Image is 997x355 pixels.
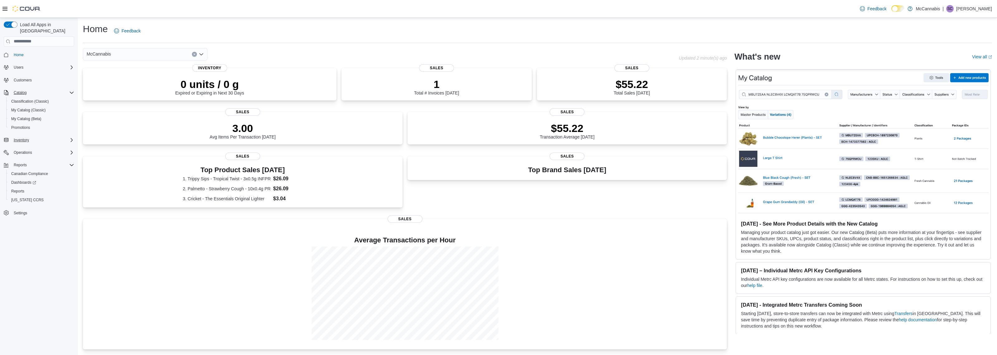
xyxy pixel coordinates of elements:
[9,115,44,123] a: My Catalog (Beta)
[734,52,780,62] h2: What's new
[540,122,595,134] p: $55.22
[9,106,74,114] span: My Catalog (Classic)
[614,64,649,72] span: Sales
[741,310,985,329] p: Starting [DATE], store-to-store transfers can now be integrated with Metrc using in [GEOGRAPHIC_D...
[183,186,271,192] dt: 2. Palmetto - Strawberry Cough - 10x0.4g PR
[122,28,141,34] span: Feedback
[9,106,48,114] a: My Catalog (Classic)
[419,64,454,72] span: Sales
[88,236,722,244] h4: Average Transactions per Hour
[11,51,26,59] a: Home
[614,78,650,90] p: $55.22
[9,124,33,131] a: Promotions
[11,108,46,113] span: My Catalog (Classic)
[9,187,27,195] a: Reports
[741,302,985,308] h3: [DATE] - Integrated Metrc Transfers Coming Soon
[273,175,303,182] dd: $26.09
[6,178,77,187] a: Dashboards
[414,78,459,90] p: 1
[14,150,32,155] span: Operations
[11,209,74,216] span: Settings
[210,122,276,134] p: 3.00
[183,196,271,202] dt: 3. Cricket - The Essentials Original Lighter
[972,54,992,59] a: View allExternal link
[6,196,77,204] button: [US_STATE] CCRS
[9,179,74,186] span: Dashboards
[9,196,46,204] a: [US_STATE] CCRS
[741,267,985,274] h3: [DATE] – Individual Metrc API Key Configurations
[1,161,77,169] button: Reports
[942,5,944,12] p: |
[9,98,74,105] span: Classification (Classic)
[6,187,77,196] button: Reports
[11,89,74,96] span: Catalog
[6,123,77,132] button: Promotions
[11,64,74,71] span: Users
[11,76,74,84] span: Customers
[11,161,74,169] span: Reports
[1,136,77,144] button: Inventory
[14,90,26,95] span: Catalog
[1,148,77,157] button: Operations
[9,124,74,131] span: Promotions
[899,317,937,322] a: help documentation
[112,25,143,37] a: Feedback
[11,197,44,202] span: [US_STATE] CCRS
[87,50,111,58] span: McCannabis
[14,211,27,216] span: Settings
[11,209,30,217] a: Settings
[956,5,992,12] p: [PERSON_NAME]
[192,64,227,72] span: Inventory
[273,195,303,202] dd: $3.04
[1,63,77,72] button: Users
[11,149,35,156] button: Operations
[741,229,985,254] p: Managing your product catalog just got easier. Our new Catalog (Beta) puts more information at yo...
[741,276,985,289] p: Individual Metrc API key configurations are now available for all Metrc states. For instructions ...
[9,196,74,204] span: Washington CCRS
[225,153,260,160] span: Sales
[540,122,595,139] div: Transaction Average [DATE]
[11,171,48,176] span: Canadian Compliance
[9,98,51,105] a: Classification (Classic)
[14,163,27,168] span: Reports
[210,122,276,139] div: Avg Items Per Transaction [DATE]
[988,55,992,59] svg: External link
[11,76,34,84] a: Customers
[12,6,41,12] img: Cova
[225,108,260,116] span: Sales
[14,65,23,70] span: Users
[1,88,77,97] button: Catalog
[6,97,77,106] button: Classification (Classic)
[388,215,422,223] span: Sales
[916,5,940,12] p: McCannabis
[192,52,197,57] button: Clear input
[11,136,74,144] span: Inventory
[9,170,50,177] a: Canadian Compliance
[414,78,459,95] div: Total # Invoices [DATE]
[4,48,74,234] nav: Complex example
[11,51,74,59] span: Home
[550,153,584,160] span: Sales
[891,5,904,12] input: Dark Mode
[9,170,74,177] span: Canadian Compliance
[11,161,29,169] button: Reports
[857,2,889,15] a: Feedback
[11,189,24,194] span: Reports
[9,115,74,123] span: My Catalog (Beta)
[17,22,74,34] span: Load All Apps in [GEOGRAPHIC_DATA]
[867,6,886,12] span: Feedback
[947,5,953,12] span: SC
[14,138,29,143] span: Inventory
[183,176,271,182] dt: 1. Trippy Sips - Tropical Twist - 3x0.5g INFPR
[1,75,77,85] button: Customers
[11,136,31,144] button: Inventory
[6,114,77,123] button: My Catalog (Beta)
[741,221,985,227] h3: [DATE] - See More Product Details with the New Catalog
[11,149,74,156] span: Operations
[14,78,32,83] span: Customers
[14,52,24,57] span: Home
[83,23,108,35] h1: Home
[550,108,584,116] span: Sales
[11,116,41,121] span: My Catalog (Beta)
